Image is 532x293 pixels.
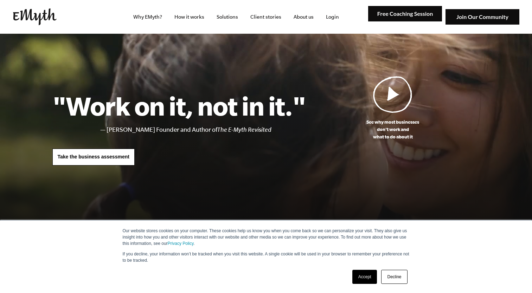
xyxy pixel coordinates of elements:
[368,6,442,22] img: Free Coaching Session
[381,270,407,284] a: Decline
[168,241,194,246] a: Privacy Policy
[58,154,129,159] span: Take the business assessment
[217,126,271,133] i: The E-Myth Revisited
[107,125,306,135] li: [PERSON_NAME] Founder and Author of
[306,76,480,141] a: See why most businessesdon't work andwhat to do about it
[306,118,480,141] p: See why most businesses don't work and what to do about it
[446,9,519,25] img: Join Our Community
[352,270,377,284] a: Accept
[123,228,410,247] p: Our website stores cookies on your computer. These cookies help us know you when you come back so...
[497,259,532,293] iframe: Chat Widget
[373,76,412,113] img: Play Video
[13,8,57,25] img: EMyth
[52,149,135,165] a: Take the business assessment
[123,251,410,263] p: If you decline, your information won’t be tracked when you visit this website. A single cookie wi...
[52,90,306,121] h1: "Work on it, not in it."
